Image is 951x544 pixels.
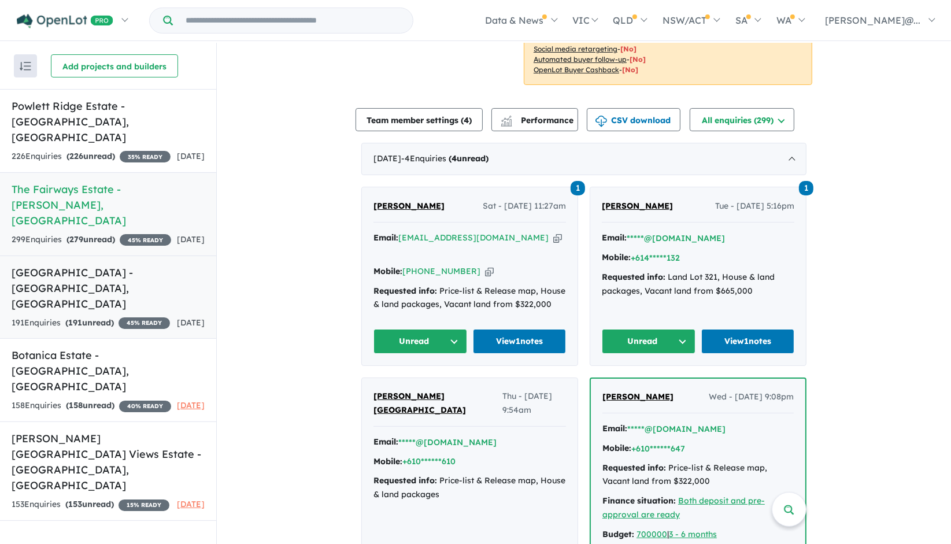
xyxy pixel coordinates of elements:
span: [No] [622,65,638,74]
button: Add projects and builders [51,54,178,77]
span: 45 % READY [120,234,171,246]
strong: ( unread) [65,317,114,328]
strong: Mobile: [373,456,402,467]
h5: [GEOGRAPHIC_DATA] - [GEOGRAPHIC_DATA] , [GEOGRAPHIC_DATA] [12,265,205,312]
button: All enquiries (299) [690,108,794,131]
strong: Email: [602,232,627,243]
a: 700000 [637,529,667,539]
div: 226 Enquir ies [12,150,171,164]
strong: ( unread) [66,234,115,245]
span: 279 [69,234,83,245]
span: [PERSON_NAME] [602,391,674,402]
div: Price-list & Release map, House & land packages [373,474,566,502]
span: 35 % READY [120,151,171,162]
a: [EMAIL_ADDRESS][DOMAIN_NAME] [398,232,549,243]
h5: [PERSON_NAME][GEOGRAPHIC_DATA] Views Estate - [GEOGRAPHIC_DATA] , [GEOGRAPHIC_DATA] [12,431,205,493]
strong: Email: [602,423,627,434]
strong: ( unread) [65,499,114,509]
a: 3 - 6 months [669,529,717,539]
input: Try estate name, suburb, builder or developer [175,8,410,33]
strong: Email: [373,232,398,243]
u: OpenLot Buyer Cashback [534,65,619,74]
a: [PERSON_NAME][GEOGRAPHIC_DATA] [373,390,502,417]
strong: Requested info: [602,272,665,282]
button: Copy [485,265,494,277]
a: 1 [799,180,813,195]
span: [PERSON_NAME] [373,201,445,211]
strong: Mobile: [602,252,631,262]
button: Unread [602,329,695,354]
span: Sat - [DATE] 11:27am [483,199,566,213]
strong: Budget: [602,529,634,539]
span: Thu - [DATE] 9:54am [502,390,566,417]
span: 40 % READY [119,401,171,412]
div: 153 Enquir ies [12,498,169,512]
img: line-chart.svg [501,116,512,122]
strong: ( unread) [66,400,114,410]
img: bar-chart.svg [501,119,512,127]
h5: The Fairways Estate - [PERSON_NAME] , [GEOGRAPHIC_DATA] [12,182,205,228]
span: 15 % READY [119,499,169,511]
u: Social media retargeting [534,45,617,53]
span: [DATE] [177,234,205,245]
span: 4 [464,115,469,125]
button: CSV download [587,108,680,131]
span: [PERSON_NAME][GEOGRAPHIC_DATA] [373,391,466,415]
span: - 4 Enquir ies [401,153,489,164]
span: 45 % READY [119,317,170,329]
a: [PHONE_NUMBER] [402,266,480,276]
span: [PERSON_NAME] [602,201,673,211]
span: 158 [69,400,83,410]
a: [PERSON_NAME] [373,199,445,213]
div: Price-list & Release map, House & land packages, Vacant land from $322,000 [373,284,566,312]
img: sort.svg [20,62,31,71]
span: 226 [69,151,83,161]
strong: Email: [373,436,398,447]
div: Price-list & Release map, Vacant land from $322,000 [602,461,794,489]
span: 1 [571,181,585,195]
span: [DATE] [177,499,205,509]
a: [PERSON_NAME] [602,199,673,213]
strong: Mobile: [602,443,631,453]
span: [No] [630,55,646,64]
span: 1 [799,181,813,195]
a: View1notes [701,329,795,354]
strong: Requested info: [373,286,437,296]
span: [DATE] [177,317,205,328]
span: [DATE] [177,151,205,161]
a: View1notes [473,329,567,354]
strong: Requested info: [373,475,437,486]
h5: Powlett Ridge Estate - [GEOGRAPHIC_DATA] , [GEOGRAPHIC_DATA] [12,98,205,145]
span: 191 [68,317,82,328]
button: Performance [491,108,578,131]
div: [DATE] [361,143,806,175]
h5: Botanica Estate - [GEOGRAPHIC_DATA] , [GEOGRAPHIC_DATA] [12,347,205,394]
span: Performance [502,115,573,125]
span: [PERSON_NAME]@... [825,14,920,26]
div: | [602,528,794,542]
span: [DATE] [177,400,205,410]
a: Both deposit and pre-approval are ready [602,495,765,520]
img: download icon [595,116,607,127]
span: Tue - [DATE] 5:16pm [715,199,794,213]
a: [PERSON_NAME] [602,390,674,404]
strong: Mobile: [373,266,402,276]
a: 1 [571,180,585,195]
span: [No] [620,45,637,53]
div: 299 Enquir ies [12,233,171,247]
u: Automated buyer follow-up [534,55,627,64]
div: Land Lot 321, House & land packages, Vacant land from $665,000 [602,271,794,298]
strong: ( unread) [449,153,489,164]
strong: ( unread) [66,151,115,161]
button: Unread [373,329,467,354]
strong: Requested info: [602,462,666,473]
img: Openlot PRO Logo White [17,14,113,28]
strong: Finance situation: [602,495,676,506]
span: 4 [452,153,457,164]
button: Copy [553,232,562,244]
div: 191 Enquir ies [12,316,170,330]
span: 153 [68,499,82,509]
